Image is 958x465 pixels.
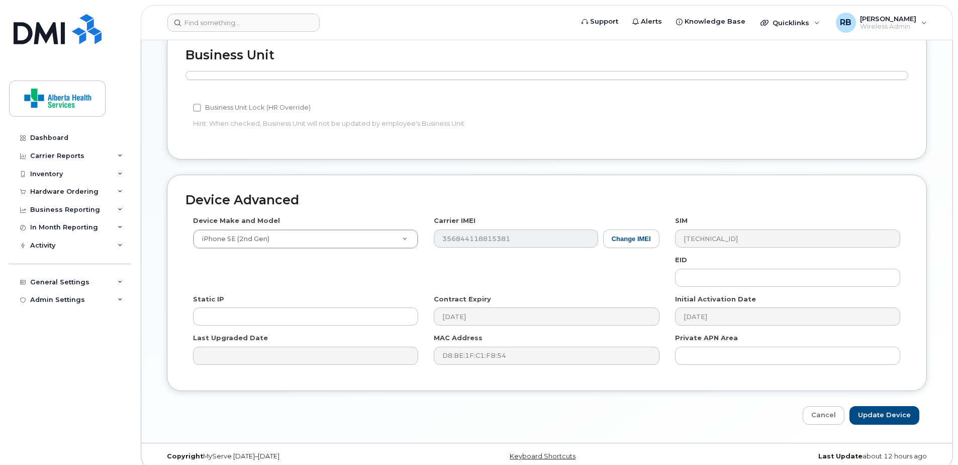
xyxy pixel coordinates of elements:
[434,294,491,304] label: Contract Expiry
[185,48,908,62] h2: Business Unit
[860,15,916,23] span: [PERSON_NAME]
[676,452,934,460] div: about 12 hours ago
[194,230,418,248] a: iPhone SE (2nd Gen)
[193,119,659,128] p: Hint: When checked, Business Unit will not be updated by employee's Business Unit
[625,12,669,32] a: Alerts
[196,235,269,244] span: iPhone SE (2nd Gen)
[818,452,863,460] strong: Last Update
[510,452,576,460] a: Keyboard Shortcuts
[675,333,738,343] label: Private APN Area
[193,104,201,112] input: Business Unit Lock (HR Override)
[675,216,688,225] label: SIM
[159,452,418,460] div: MyServe [DATE]–[DATE]
[434,216,475,225] label: Carrier IMEI
[840,17,851,29] span: RB
[675,294,756,304] label: Initial Activation Date
[829,13,934,33] div: Ryan Ballesteros
[685,17,745,27] span: Knowledge Base
[590,17,618,27] span: Support
[193,216,280,225] label: Device Make and Model
[603,229,659,248] button: Change IMEI
[574,12,625,32] a: Support
[167,452,203,460] strong: Copyright
[803,406,844,425] a: Cancel
[641,17,662,27] span: Alerts
[753,13,827,33] div: Quicklinks
[193,333,268,343] label: Last Upgraded Date
[773,19,809,27] span: Quicklinks
[193,102,311,114] label: Business Unit Lock (HR Override)
[849,406,919,425] input: Update Device
[185,193,908,207] h2: Device Advanced
[675,255,687,265] label: EID
[193,294,224,304] label: Static IP
[434,333,483,343] label: MAC Address
[860,23,916,31] span: Wireless Admin
[669,12,752,32] a: Knowledge Base
[167,14,320,32] input: Find something...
